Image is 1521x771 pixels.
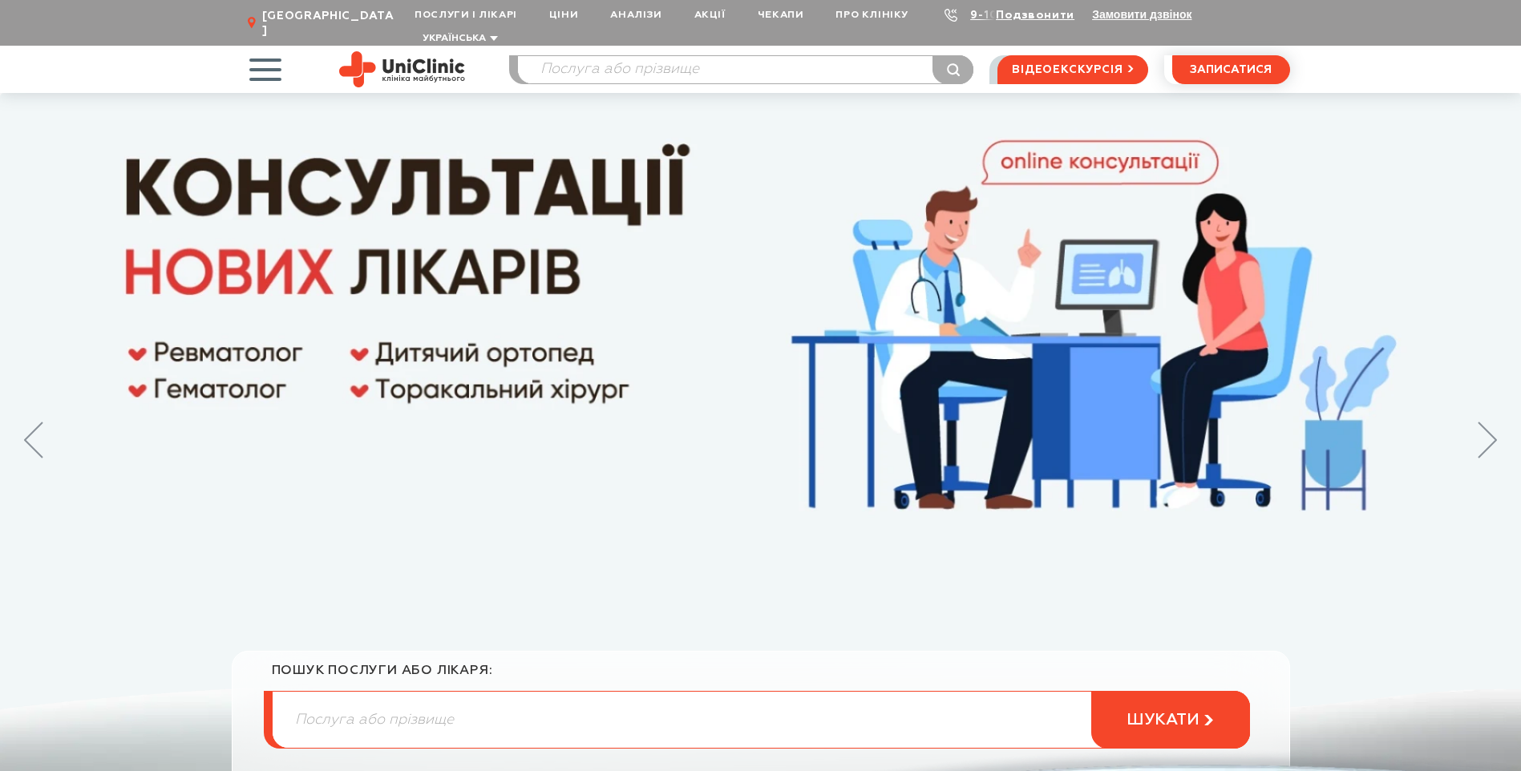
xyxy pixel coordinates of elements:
[273,692,1249,748] input: Послуга або прізвище
[262,9,398,38] span: [GEOGRAPHIC_DATA]
[339,51,465,87] img: Uniclinic
[1092,8,1191,21] button: Замовити дзвінок
[423,34,486,43] span: Українська
[518,56,973,83] input: Послуга або прізвище
[1172,55,1290,84] button: записатися
[1127,710,1199,730] span: шукати
[996,10,1074,21] a: Подзвонити
[1190,64,1272,75] span: записатися
[272,663,1250,691] div: пошук послуги або лікаря:
[997,55,1147,84] a: відеоекскурсія
[419,33,498,45] button: Українська
[1012,56,1123,83] span: відеоекскурсія
[970,10,1005,21] a: 9-103
[1091,691,1250,749] button: шукати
